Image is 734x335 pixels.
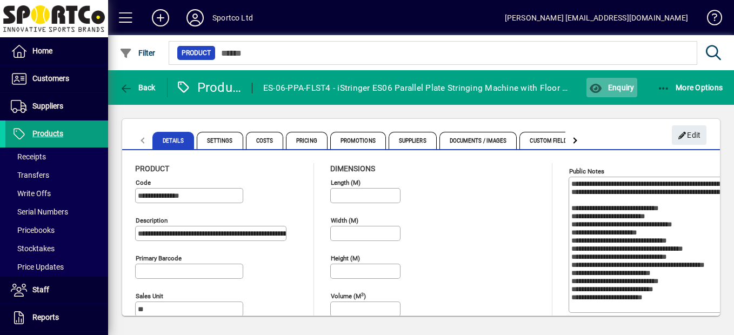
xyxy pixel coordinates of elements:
span: Transfers [11,171,49,179]
mat-label: Height (m) [331,254,360,262]
a: Write Offs [5,184,108,203]
div: ES-06-PPA-FLST4 - iStringer ES06 Parallel Plate Stringing Machine with Floor Stand [263,79,570,97]
a: Serial Numbers [5,203,108,221]
span: Serial Numbers [11,207,68,216]
button: Filter [117,43,158,63]
span: Home [32,46,52,55]
mat-label: Length (m) [331,179,361,186]
span: Costs [246,132,284,149]
span: Details [152,132,194,149]
span: Edit [678,126,701,144]
span: Product [135,164,169,173]
span: More Options [657,83,723,92]
a: Reports [5,304,108,331]
span: Customers [32,74,69,83]
span: Pricebooks [11,226,55,234]
div: [PERSON_NAME] [EMAIL_ADDRESS][DOMAIN_NAME] [505,9,688,26]
a: Transfers [5,166,108,184]
mat-label: Description [136,217,168,224]
mat-label: Volume (m ) [331,292,366,300]
span: Suppliers [389,132,437,149]
span: Custom Fields [519,132,580,149]
app-page-header-button: Back [108,78,168,97]
a: Home [5,38,108,65]
span: Suppliers [32,102,63,110]
mat-label: Width (m) [331,217,358,224]
span: Price Updates [11,263,64,271]
a: Pricebooks [5,221,108,239]
span: Enquiry [589,83,634,92]
span: Dimensions [330,164,375,173]
span: Settings [197,132,243,149]
a: Suppliers [5,93,108,120]
span: Pricing [286,132,328,149]
span: Receipts [11,152,46,161]
mat-label: Code [136,179,151,186]
mat-label: Sales unit [136,292,163,300]
span: Product [182,48,211,58]
a: Staff [5,277,108,304]
span: Filter [119,49,156,57]
div: Sportco Ltd [212,9,253,26]
div: Product [176,79,241,96]
mat-label: Public Notes [569,167,604,175]
span: Back [119,83,156,92]
span: Promotions [330,132,386,149]
span: Reports [32,313,59,321]
sup: 3 [361,291,364,297]
a: Customers [5,65,108,92]
span: Staff [32,285,49,294]
a: Knowledge Base [699,2,720,37]
a: Price Updates [5,258,108,276]
button: Back [117,78,158,97]
button: Add [143,8,178,28]
span: Stocktakes [11,244,55,253]
mat-label: Primary barcode [136,254,182,262]
a: Stocktakes [5,239,108,258]
button: Edit [672,125,706,145]
button: Profile [178,8,212,28]
a: Receipts [5,148,108,166]
span: Write Offs [11,189,51,198]
button: Enquiry [586,78,637,97]
button: More Options [655,78,726,97]
span: Documents / Images [439,132,517,149]
span: Products [32,129,63,138]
